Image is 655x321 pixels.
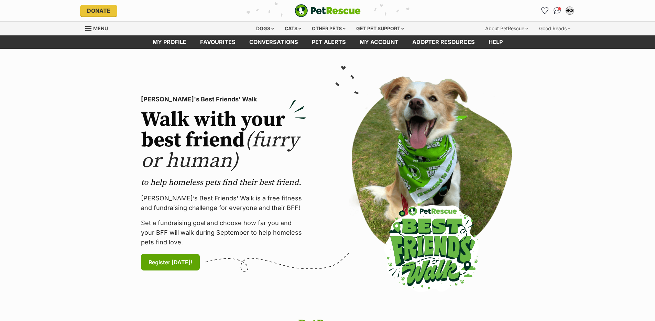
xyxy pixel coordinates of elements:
[539,5,575,16] ul: Account quick links
[307,22,350,35] div: Other pets
[280,22,306,35] div: Cats
[93,25,108,31] span: Menu
[552,5,563,16] a: Conversations
[141,177,306,188] p: to help homeless pets find their best friend.
[351,22,409,35] div: Get pet support
[539,5,550,16] a: Favourites
[146,35,193,49] a: My profile
[141,254,200,270] a: Register [DATE]!
[295,4,361,17] img: logo-e224e6f780fb5917bec1dbf3a21bbac754714ae5b6737aabdf751b685950b380.svg
[193,35,242,49] a: Favourites
[482,35,510,49] a: Help
[534,22,575,35] div: Good Reads
[554,7,561,14] img: chat-41dd97257d64d25036548639549fe6c8038ab92f7586957e7f3b1b290dea8141.svg
[566,7,573,14] div: EKS
[141,193,306,213] p: [PERSON_NAME]’s Best Friends' Walk is a free fitness and fundraising challenge for everyone and t...
[149,258,192,266] span: Register [DATE]!
[405,35,482,49] a: Adopter resources
[141,110,306,171] h2: Walk with your best friend
[480,22,533,35] div: About PetRescue
[305,35,353,49] a: Pet alerts
[251,22,279,35] div: Dogs
[141,95,306,104] p: [PERSON_NAME]'s Best Friends' Walk
[80,5,117,16] a: Donate
[141,128,299,174] span: (furry or human)
[353,35,405,49] a: My account
[295,4,361,17] a: PetRescue
[85,22,113,34] a: Menu
[242,35,305,49] a: conversations
[141,218,306,247] p: Set a fundraising goal and choose how far you and your BFF will walk during September to help hom...
[564,5,575,16] button: My account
